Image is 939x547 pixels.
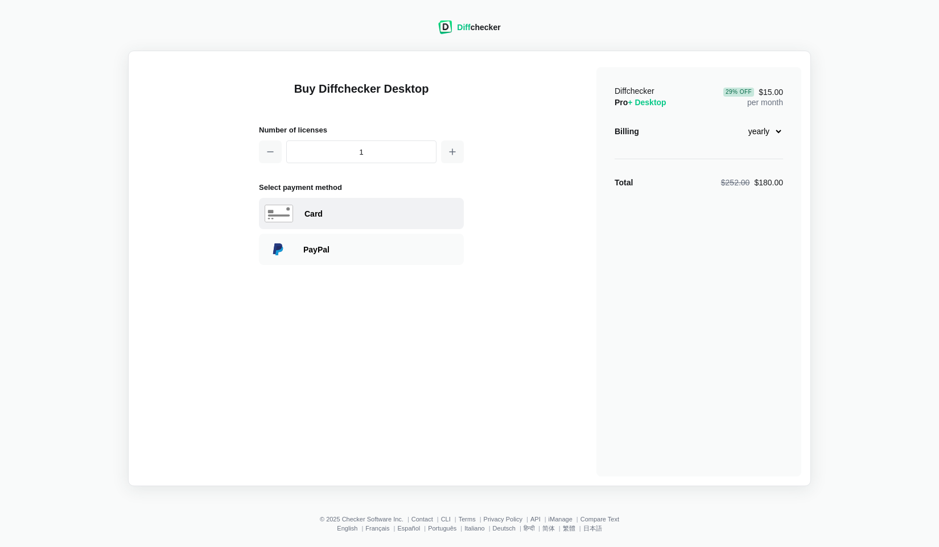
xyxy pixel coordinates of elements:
[563,525,575,532] a: 繁體
[615,126,639,137] div: Billing
[411,516,433,523] a: Contact
[542,525,555,532] a: 简体
[303,244,458,255] div: Paying with PayPal
[259,198,464,229] div: Paying with Card
[259,234,464,265] div: Paying with PayPal
[438,27,500,36] a: Diffchecker logoDiffchecker
[259,124,464,136] h2: Number of licenses
[721,177,783,188] div: $180.00
[304,208,458,219] div: Paying with Card
[459,516,476,523] a: Terms
[484,516,522,523] a: Privacy Policy
[286,140,436,163] input: 1
[583,525,602,532] a: 日本語
[615,86,654,96] span: Diffchecker
[441,516,451,523] a: CLI
[723,88,783,97] span: $15.00
[365,525,389,532] a: Français
[549,516,573,523] a: iManage
[457,23,470,32] span: Diff
[615,98,666,107] span: Pro
[493,525,516,532] a: Deutsch
[723,85,783,108] div: per month
[428,525,456,532] a: Português
[723,88,754,97] div: 29 % Off
[721,178,750,187] span: $252.00
[628,98,666,107] span: + Desktop
[337,525,357,532] a: English
[457,22,500,33] div: checker
[259,81,464,110] h1: Buy Diffchecker Desktop
[259,181,464,193] h2: Select payment method
[615,178,633,187] strong: Total
[320,516,411,523] li: © 2025 Checker Software Inc.
[530,516,541,523] a: API
[438,20,452,34] img: Diffchecker logo
[397,525,420,532] a: Español
[464,525,484,532] a: Italiano
[524,525,534,532] a: हिन्दी
[580,516,619,523] a: Compare Text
